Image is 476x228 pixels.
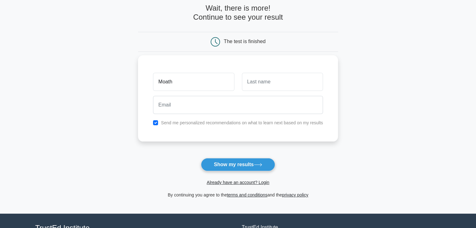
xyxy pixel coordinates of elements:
input: First name [153,73,234,91]
input: Email [153,96,323,114]
div: The test is finished [224,39,265,44]
input: Last name [242,73,323,91]
a: Already have an account? Login [207,180,269,185]
label: Send me personalized recommendations on what to learn next based on my results [161,120,323,125]
a: terms and conditions [227,192,267,197]
div: By continuing you agree to the and the [134,191,342,199]
h4: Wait, there is more! Continue to see your result [138,4,338,22]
a: privacy policy [282,192,308,197]
button: Show my results [201,158,275,171]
